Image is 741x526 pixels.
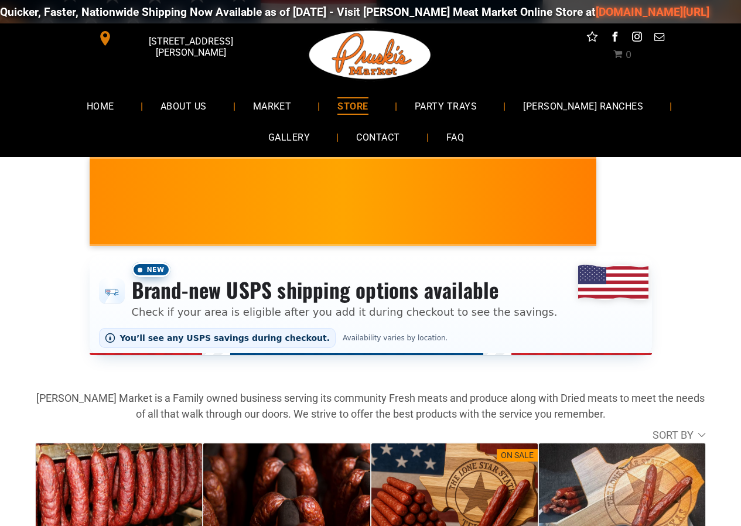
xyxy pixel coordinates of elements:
[132,262,170,277] span: New
[585,29,600,47] a: Social network
[340,334,450,342] span: Availability varies by location.
[251,122,327,153] a: GALLERY
[132,277,558,303] h3: Brand-new USPS shipping options available
[339,122,417,153] a: CONTACT
[506,90,661,121] a: [PERSON_NAME] RANCHES
[629,29,644,47] a: instagram
[651,29,667,47] a: email
[90,29,269,47] a: [STREET_ADDRESS][PERSON_NAME]
[90,255,652,355] div: Shipping options announcement
[307,23,433,87] img: Pruski-s+Market+HQ+Logo2-1920w.png
[36,392,705,420] strong: [PERSON_NAME] Market is a Family owned business serving its community Fresh meats and produce alo...
[143,90,224,121] a: ABOUT US
[587,5,701,19] a: [DOMAIN_NAME][URL]
[132,304,558,320] p: Check if your area is eligible after you add it during checkout to see the savings.
[120,333,330,343] span: You’ll see any USPS savings during checkout.
[429,122,482,153] a: FAQ
[501,450,534,462] div: On Sale
[235,90,309,121] a: MARKET
[607,29,622,47] a: facebook
[69,90,132,121] a: HOME
[320,90,385,121] a: STORE
[115,30,266,64] span: [STREET_ADDRESS][PERSON_NAME]
[397,90,494,121] a: PARTY TRAYS
[626,49,631,60] span: 0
